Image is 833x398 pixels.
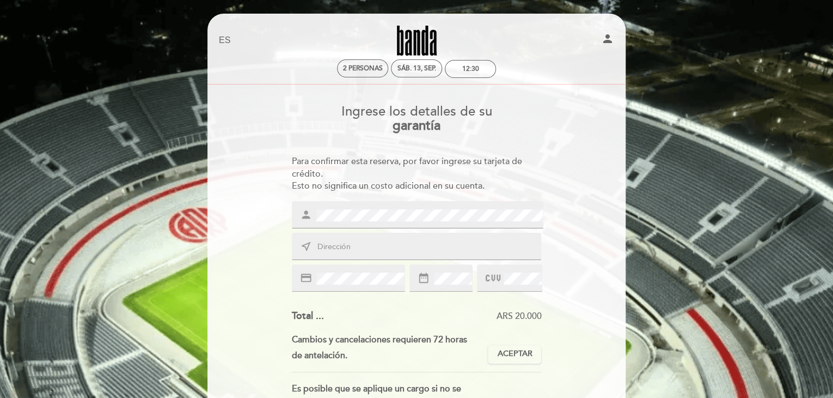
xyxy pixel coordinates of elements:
button: person [601,32,614,49]
i: person [300,209,312,221]
span: 2 personas [343,64,383,73]
i: credit_card [300,272,312,284]
span: Ingrese los detalles de su [341,104,492,119]
a: Banda [348,26,485,56]
span: Aceptar [497,348,532,360]
div: Cambios y cancelaciones requieren 72 horas de antelación. [292,332,488,364]
i: date_range [418,272,430,284]
button: Aceptar [488,345,541,364]
span: Total ... [292,310,324,322]
div: 12:30 [462,65,479,73]
div: Para confirmar esta reserva, por favor ingrese su tarjeta de crédito. Esto no significa un costo ... [292,155,542,193]
input: Dirección [316,241,543,254]
div: ARS 20.000 [324,310,542,323]
b: garantía [393,118,440,134]
i: person [601,32,614,45]
i: near_me [300,240,312,252]
div: sáb. 13, sep. [397,64,436,73]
